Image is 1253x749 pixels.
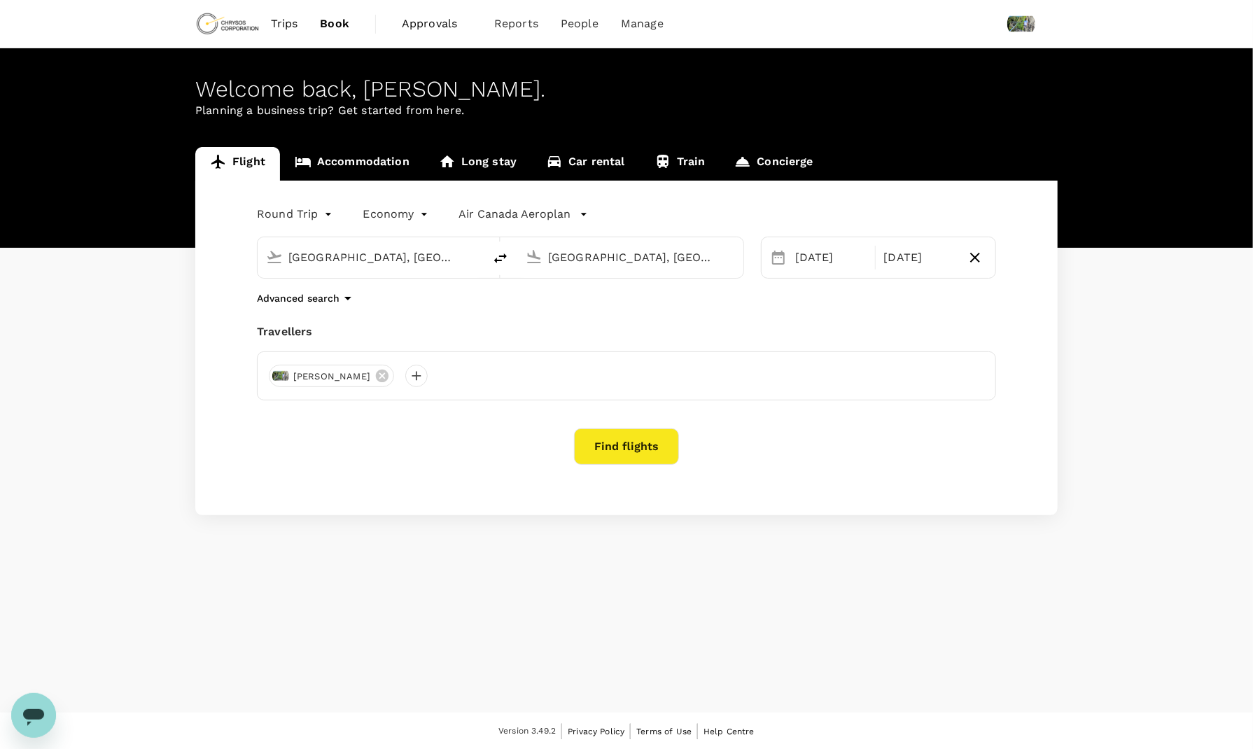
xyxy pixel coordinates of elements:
a: Concierge [720,147,827,181]
a: Accommodation [280,147,424,181]
span: Book [320,15,349,32]
input: Going to [548,246,714,268]
span: Manage [621,15,664,32]
div: [DATE] [790,244,872,272]
span: Reports [494,15,538,32]
span: People [561,15,598,32]
a: Help Centre [703,724,755,739]
a: Flight [195,147,280,181]
p: Planning a business trip? Get started from here. [195,102,1058,119]
div: Travellers [257,323,996,340]
a: Car rental [531,147,640,181]
img: Darshankumar Patel [1007,10,1035,38]
img: avatar-66afbb01bcfb7.jpeg [272,367,289,384]
img: Chrysos Corporation [195,8,260,39]
div: Economy [363,203,431,225]
div: [DATE] [878,244,961,272]
span: Trips [271,15,298,32]
div: Welcome back , [PERSON_NAME] . [195,76,1058,102]
iframe: Button to launch messaging window [11,693,56,738]
span: Privacy Policy [568,727,624,736]
div: Round Trip [257,203,335,225]
button: Find flights [574,428,679,465]
span: [PERSON_NAME] [285,370,379,384]
button: Open [474,255,477,258]
span: Version 3.49.2 [498,724,556,738]
span: Terms of Use [636,727,692,736]
button: Open [734,255,736,258]
p: Air Canada Aeroplan [459,206,571,223]
span: Help Centre [703,727,755,736]
a: Privacy Policy [568,724,624,739]
span: Approvals [402,15,472,32]
button: Advanced search [257,290,356,307]
a: Terms of Use [636,724,692,739]
div: [PERSON_NAME] [269,365,394,387]
button: Air Canada Aeroplan [459,206,588,223]
p: Advanced search [257,291,339,305]
a: Long stay [424,147,531,181]
a: Train [640,147,720,181]
input: Depart from [288,246,454,268]
button: delete [484,241,517,275]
